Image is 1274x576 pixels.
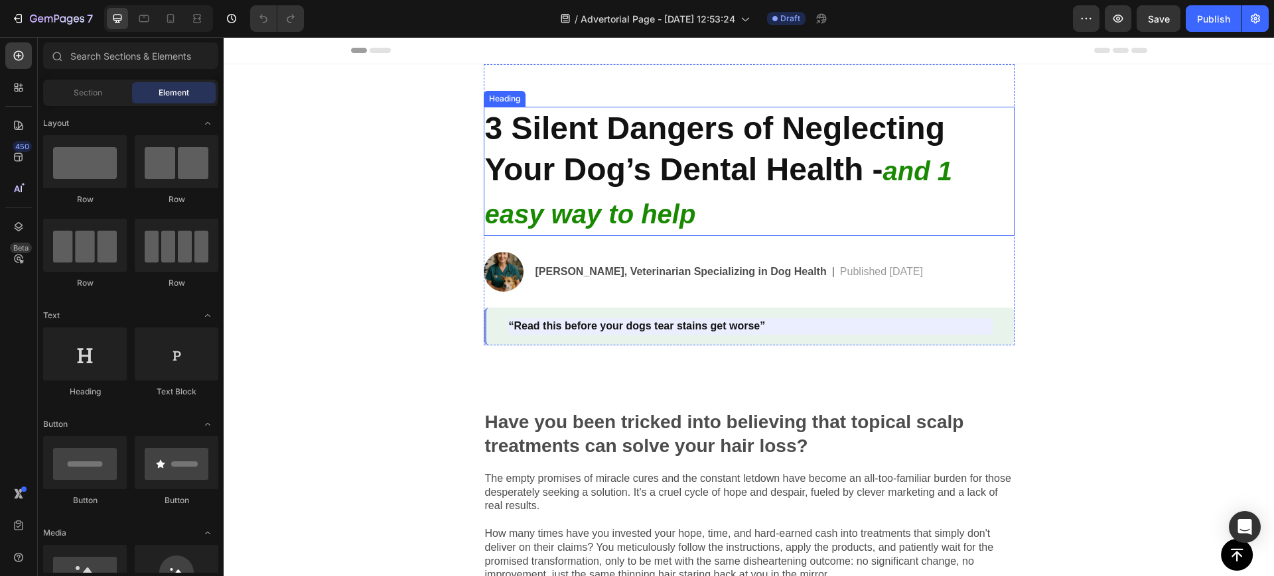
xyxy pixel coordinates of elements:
[285,282,768,296] p: “Read this before your dogs tear stains get worse”
[261,119,729,191] strong: and 1 easy way to help
[43,117,69,129] span: Layout
[197,414,218,435] span: Toggle open
[197,305,218,326] span: Toggle open
[43,310,60,321] span: Text
[87,11,93,27] p: 7
[1229,511,1261,543] div: Open Intercom Messenger
[263,56,299,68] div: Heading
[43,494,127,506] div: Button
[43,386,127,398] div: Heading
[43,418,68,430] span: Button
[1137,5,1180,32] button: Save
[581,12,735,26] span: Advertorial Page - [DATE] 12:53:24
[5,5,99,32] button: 7
[260,215,300,255] img: gempages_566714513009673153-2b79cfb5-4454-45f6-a1ac-0ff27f669677.png
[224,37,1274,576] iframe: Design area
[10,243,32,253] div: Beta
[135,494,218,506] div: Button
[43,42,218,69] input: Search Sections & Elements
[608,227,611,243] p: |
[261,74,721,150] strong: 3 Silent Dangers of Neglecting Your Dog’s Dental Health -
[261,373,790,422] p: Have you been tricked into believing that topical scalp treatments can solve your hair loss?
[1197,12,1230,26] div: Publish
[135,277,218,289] div: Row
[159,87,189,99] span: Element
[780,13,800,25] span: Draft
[261,435,790,545] p: The empty promises of miracle cures and the constant letdown have become an all-too-familiar burd...
[13,141,32,152] div: 450
[616,227,699,243] p: Published [DATE]
[312,229,603,240] strong: [PERSON_NAME], Veterinarian Specializing in Dog Health
[197,113,218,134] span: Toggle open
[43,277,127,289] div: Row
[575,12,578,26] span: /
[1148,13,1170,25] span: Save
[197,522,218,544] span: Toggle open
[1186,5,1241,32] button: Publish
[135,386,218,398] div: Text Block
[135,194,218,205] div: Row
[43,527,66,539] span: Media
[43,194,127,205] div: Row
[74,87,102,99] span: Section
[250,5,304,32] div: Undo/Redo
